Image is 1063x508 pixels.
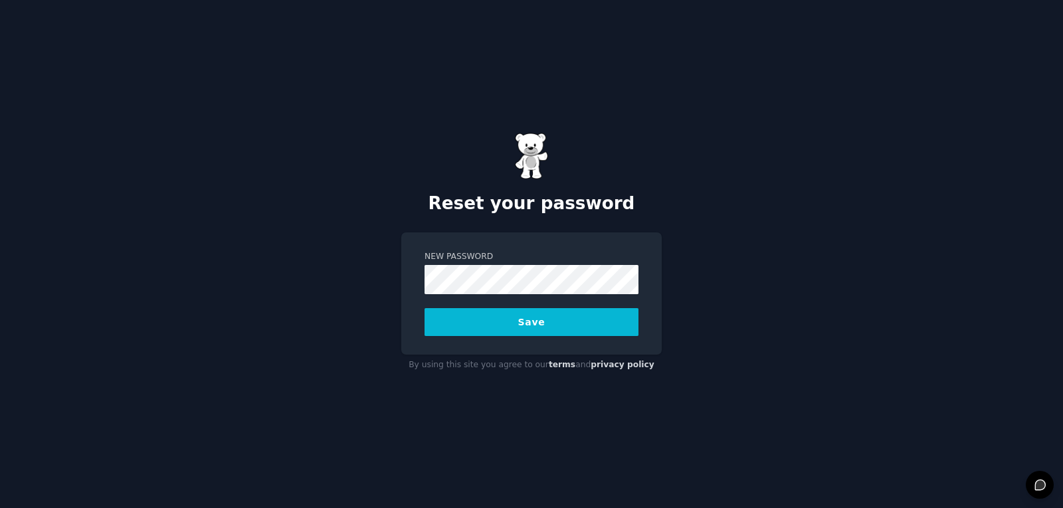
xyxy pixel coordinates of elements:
[425,308,638,336] button: Save
[401,355,662,376] div: By using this site you agree to our and
[401,193,662,214] h2: Reset your password
[425,251,638,263] label: New Password
[591,360,654,369] a: privacy policy
[515,133,548,179] img: Gummy Bear
[549,360,575,369] a: terms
